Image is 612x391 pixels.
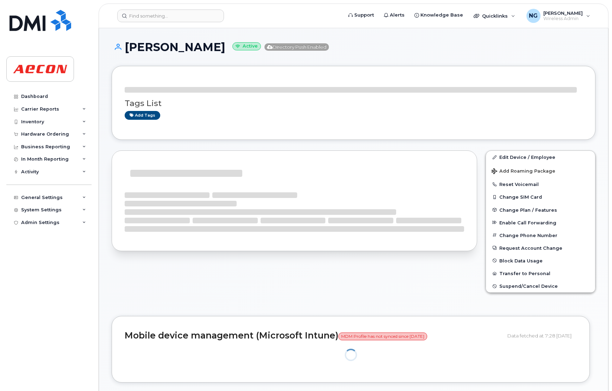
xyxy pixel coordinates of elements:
[499,207,557,212] span: Change Plan / Features
[507,329,577,342] div: Data fetched at 7:28 [DATE]
[486,242,595,254] button: Request Account Change
[486,280,595,292] button: Suspend/Cancel Device
[486,191,595,203] button: Change SIM Card
[125,111,160,120] a: Add tags
[338,333,427,340] span: MDM Profile has not synced since [DATE]
[499,220,556,225] span: Enable Call Forwarding
[486,229,595,242] button: Change Phone Number
[486,254,595,267] button: Block Data Usage
[499,284,558,289] span: Suspend/Cancel Device
[486,163,595,178] button: Add Roaming Package
[232,42,261,50] small: Active
[486,216,595,229] button: Enable Call Forwarding
[486,151,595,163] a: Edit Device / Employee
[112,41,595,53] h1: [PERSON_NAME]
[125,99,582,108] h3: Tags List
[486,178,595,191] button: Reset Voicemail
[264,43,329,51] span: Directory Push Enabled
[125,331,502,341] h2: Mobile device management (Microsoft Intune)
[492,168,555,175] span: Add Roaming Package
[486,267,595,280] button: Transfer to Personal
[486,204,595,216] button: Change Plan / Features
